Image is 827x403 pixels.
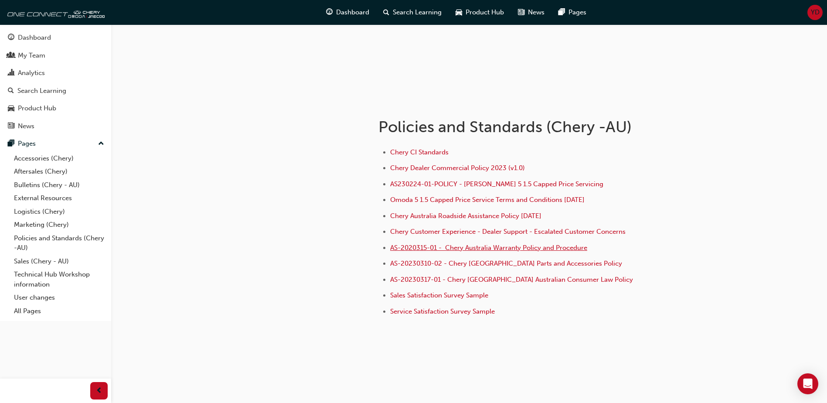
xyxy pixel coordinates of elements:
div: Analytics [18,68,45,78]
span: guage-icon [8,34,14,42]
a: Policies and Standards (Chery -AU) [10,232,108,255]
a: Bulletins (Chery - AU) [10,178,108,192]
h1: Policies and Standards (Chery -AU) [378,117,664,137]
div: Open Intercom Messenger [797,373,818,394]
a: Chery Australia Roadside Assistance Policy [DATE] [390,212,541,220]
a: Chery Dealer Commercial Policy 2023 (v1.0) [390,164,525,172]
a: Logistics (Chery) [10,205,108,219]
a: All Pages [10,304,108,318]
span: car-icon [456,7,462,18]
a: Chery CI Standards [390,148,449,156]
span: pages-icon [8,140,14,148]
a: News [3,118,108,134]
span: News [528,7,545,17]
button: YD [807,5,823,20]
span: YD [811,7,820,17]
span: car-icon [8,105,14,113]
div: Search Learning [17,86,66,96]
span: search-icon [383,7,389,18]
a: AS-2020315-01 - Chery Australia Warranty Policy and Procedure [390,244,587,252]
a: AS230224-01-POLICY - [PERSON_NAME] 5 1.5 Capped Price Servicing [390,180,603,188]
button: Pages [3,136,108,152]
span: pages-icon [558,7,565,18]
a: Chery Customer Experience - Dealer Support - Escalated Customer Concerns [390,228,626,236]
a: car-iconProduct Hub [449,3,511,21]
span: news-icon [518,7,524,18]
span: chart-icon [8,69,14,77]
a: search-iconSearch Learning [376,3,449,21]
a: AS-20230317-01 - Chery [GEOGRAPHIC_DATA] Australian Consumer Law Policy [390,276,633,283]
a: news-iconNews [511,3,551,21]
span: news-icon [8,123,14,130]
a: Sales Satisfaction Survey Sample [390,291,488,299]
img: oneconnect [4,3,105,21]
a: My Team [3,48,108,64]
a: Technical Hub Workshop information [10,268,108,291]
span: people-icon [8,52,14,60]
div: Product Hub [18,103,56,113]
span: guage-icon [326,7,333,18]
a: Service Satisfaction Survey Sample [390,307,495,315]
span: Search Learning [393,7,442,17]
a: Marketing (Chery) [10,218,108,232]
a: Aftersales (Chery) [10,165,108,178]
div: Dashboard [18,33,51,43]
button: DashboardMy TeamAnalyticsSearch LearningProduct HubNews [3,28,108,136]
a: AS-20230310-02 - Chery [GEOGRAPHIC_DATA] Parts and Accessories Policy [390,260,622,267]
span: prev-icon [96,386,102,396]
span: Product Hub [466,7,504,17]
a: Sales (Chery - AU) [10,255,108,268]
span: Pages [568,7,586,17]
a: Accessories (Chery) [10,152,108,165]
div: News [18,121,34,131]
span: up-icon [98,138,104,150]
a: Dashboard [3,30,108,46]
a: Search Learning [3,83,108,99]
a: pages-iconPages [551,3,593,21]
a: Product Hub [3,100,108,116]
a: User changes [10,291,108,304]
a: External Resources [10,191,108,205]
a: Omoda 5 1.5 Capped Price Service Terms and Conditions [DATE] [390,196,585,204]
div: Pages [18,139,36,149]
a: Analytics [3,65,108,81]
span: search-icon [8,87,14,95]
span: Dashboard [336,7,369,17]
a: guage-iconDashboard [319,3,376,21]
div: My Team [18,51,45,61]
